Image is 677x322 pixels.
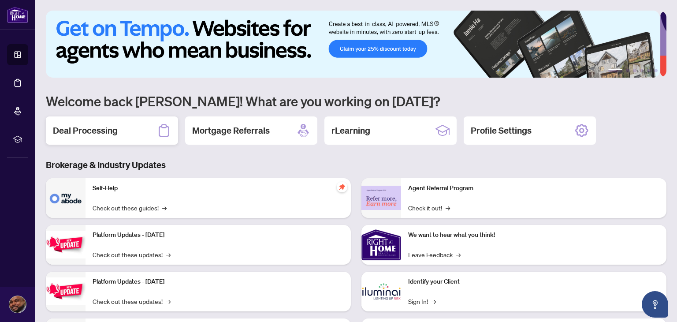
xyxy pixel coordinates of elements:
span: pushpin [337,182,347,192]
h2: Mortgage Referrals [192,124,270,137]
img: Profile Icon [9,296,26,313]
span: → [166,250,171,259]
p: Platform Updates - [DATE] [93,230,344,240]
img: logo [7,7,28,23]
button: 3 [633,69,636,72]
button: 4 [640,69,644,72]
h2: Deal Processing [53,124,118,137]
h1: Welcome back [PERSON_NAME]! What are you working on [DATE]? [46,93,666,109]
p: We want to hear what you think! [408,230,659,240]
h3: Brokerage & Industry Updates [46,159,666,171]
button: Open asap [642,291,668,318]
button: 1 [608,69,622,72]
p: Self-Help [93,183,344,193]
a: Check it out!→ [408,203,450,213]
img: Agent Referral Program [361,186,401,210]
img: Slide 0 [46,11,660,78]
h2: rLearning [331,124,370,137]
img: We want to hear what you think! [361,225,401,265]
p: Platform Updates - [DATE] [93,277,344,287]
img: Platform Updates - July 21, 2025 [46,231,86,258]
span: → [431,296,436,306]
a: Check out these guides!→ [93,203,167,213]
a: Sign In!→ [408,296,436,306]
button: 6 [654,69,658,72]
a: Check out these updates!→ [93,250,171,259]
span: → [446,203,450,213]
img: Platform Updates - July 8, 2025 [46,277,86,305]
button: 5 [647,69,651,72]
span: → [166,296,171,306]
img: Identify your Client [361,272,401,311]
button: 2 [626,69,629,72]
h2: Profile Settings [471,124,532,137]
img: Self-Help [46,178,86,218]
a: Check out these updates!→ [93,296,171,306]
span: → [456,250,461,259]
span: → [162,203,167,213]
p: Agent Referral Program [408,183,659,193]
a: Leave Feedback→ [408,250,461,259]
p: Identify your Client [408,277,659,287]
